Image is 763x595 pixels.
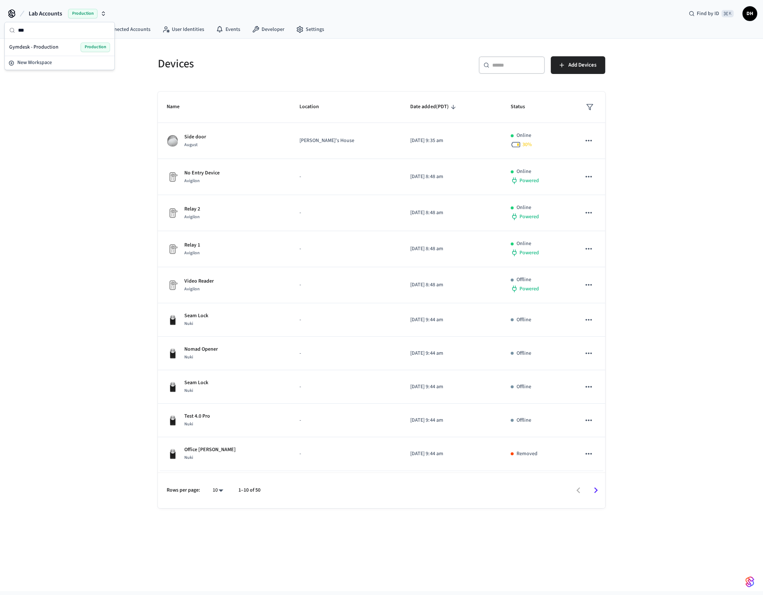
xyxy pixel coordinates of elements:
[299,209,393,217] p: -
[299,101,329,113] span: Location
[167,414,178,426] img: Nuki Smart Lock 3.0 Pro Black, Front
[184,320,193,327] span: Nuki
[517,383,531,391] p: Offline
[29,9,62,18] span: Lab Accounts
[6,57,114,69] button: New Workspace
[90,23,156,36] a: Connected Accounts
[517,276,531,284] p: Offline
[184,178,200,184] span: Avigilon
[721,10,734,17] span: ⌘ K
[697,10,719,17] span: Find by ID
[156,23,210,36] a: User Identities
[551,56,605,74] button: Add Devices
[209,485,227,496] div: 10
[184,379,208,387] p: Seam Lock
[519,285,539,293] span: Powered
[184,133,206,141] p: Side door
[184,446,236,454] p: Office [PERSON_NAME]
[410,316,493,324] p: [DATE] 9:44 am
[742,6,757,21] button: DH
[517,316,531,324] p: Offline
[683,7,739,20] div: Find by ID⌘ K
[167,243,178,255] img: Placeholder Lock Image
[184,346,218,353] p: Nomad Opener
[587,482,604,499] button: Go to next page
[410,209,493,217] p: [DATE] 8:48 am
[184,250,200,256] span: Avigilon
[410,383,493,391] p: [DATE] 9:44 am
[299,316,393,324] p: -
[184,142,198,148] span: August
[743,7,756,20] span: DH
[184,205,200,213] p: Relay 2
[299,350,393,357] p: -
[410,417,493,424] p: [DATE] 9:44 am
[158,56,377,71] h5: Devices
[184,214,200,220] span: Avigilon
[522,141,532,148] span: 30 %
[184,412,210,420] p: Test 4.0 Pro
[184,421,193,427] span: Nuki
[167,314,178,326] img: Nuki Smart Lock 3.0 Pro Black, Front
[184,387,193,394] span: Nuki
[517,204,531,212] p: Online
[299,137,393,145] p: [PERSON_NAME]'s House
[184,169,220,177] p: No Entry Device
[167,347,178,359] img: Nuki Smart Lock 3.0 Pro Black, Front
[517,450,537,458] p: Removed
[158,92,605,471] table: sticky table
[299,281,393,289] p: -
[184,454,193,461] span: Nuki
[519,177,539,184] span: Powered
[519,213,539,220] span: Powered
[167,135,178,147] img: August Smart Lock (AUG-SL03-C02-S03)
[410,350,493,357] p: [DATE] 9:44 am
[517,132,531,139] p: Online
[184,312,208,320] p: Seam Lock
[410,173,493,181] p: [DATE] 8:48 am
[290,23,330,36] a: Settings
[238,486,260,494] p: 1–10 of 50
[410,450,493,458] p: [DATE] 9:44 am
[517,240,531,248] p: Online
[517,350,531,357] p: Offline
[184,286,200,292] span: Avigilon
[17,59,52,67] span: New Workspace
[184,354,193,360] span: Nuki
[568,60,596,70] span: Add Devices
[167,171,178,183] img: Placeholder Lock Image
[246,23,290,36] a: Developer
[167,486,200,494] p: Rows per page:
[210,23,246,36] a: Events
[184,241,200,249] p: Relay 1
[5,39,114,56] div: Suggestions
[299,450,393,458] p: -
[9,43,58,51] span: Gymdesk - Production
[519,249,539,256] span: Powered
[68,9,97,18] span: Production
[410,101,458,113] span: Date added(PDT)
[184,277,214,285] p: Video Reader
[299,417,393,424] p: -
[167,279,178,291] img: Placeholder Lock Image
[517,168,531,176] p: Online
[299,245,393,253] p: -
[167,448,178,460] img: Nuki Smart Lock 3.0 Pro Black, Front
[299,383,393,391] p: -
[410,281,493,289] p: [DATE] 8:48 am
[511,101,535,113] span: Status
[167,101,189,113] span: Name
[410,245,493,253] p: [DATE] 8:48 am
[167,381,178,393] img: Nuki Smart Lock 3.0 Pro Black, Front
[299,173,393,181] p: -
[517,417,531,424] p: Offline
[410,137,493,145] p: [DATE] 9:35 am
[81,42,110,52] span: Production
[745,576,754,588] img: SeamLogoGradient.69752ec5.svg
[167,207,178,219] img: Placeholder Lock Image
